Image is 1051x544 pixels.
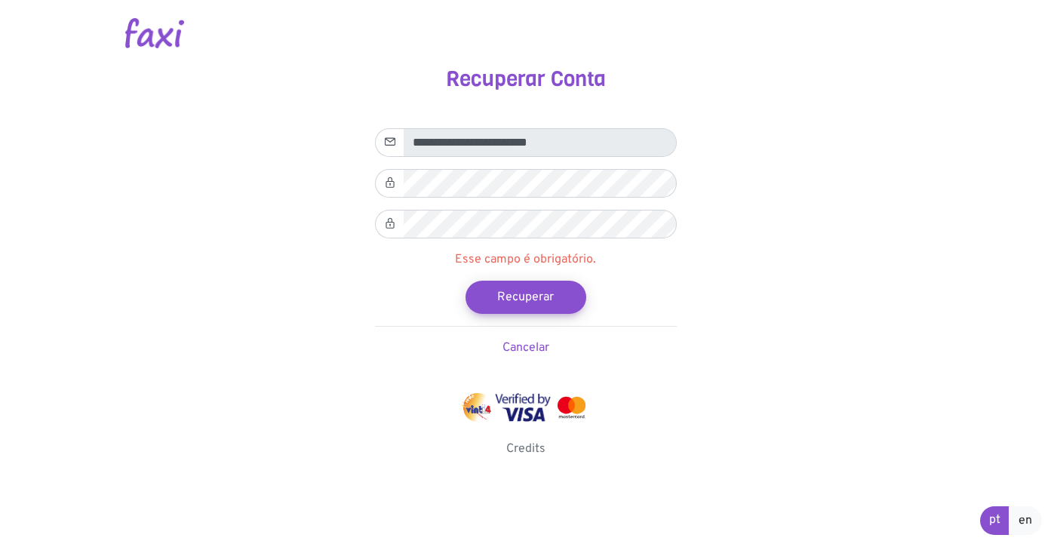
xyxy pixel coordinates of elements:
a: en [1009,506,1042,535]
p: Esse campo é obrigatório. [375,250,677,269]
a: pt [980,506,1010,535]
h3: Recuperar Conta [107,66,945,92]
img: visa [495,393,552,422]
button: Recuperar [466,281,586,314]
a: Cancelar [502,340,549,355]
a: Credits [506,441,545,456]
img: mastercard [554,393,588,422]
img: vinti4 [462,393,492,422]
